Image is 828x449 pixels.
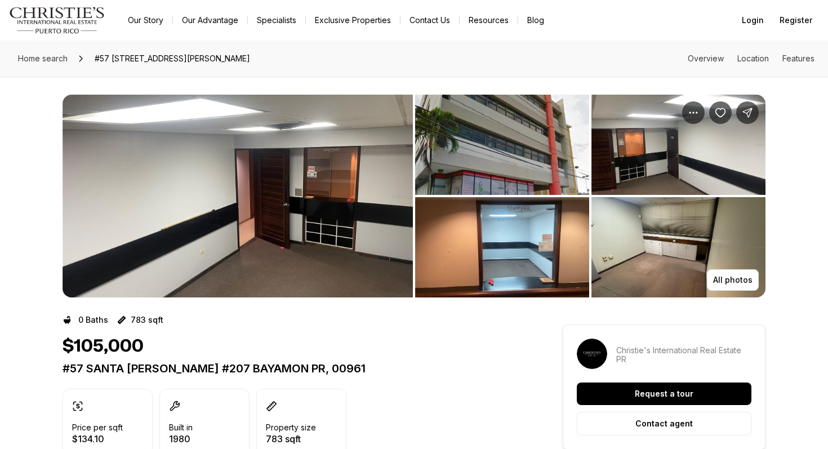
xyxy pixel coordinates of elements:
p: Contact agent [635,419,693,428]
p: #57 SANTA [PERSON_NAME] #207 BAYAMON PR, 00961 [63,362,522,375]
a: Our Advantage [173,12,247,28]
p: Christie's International Real Estate PR [616,346,751,364]
p: $134.10 [72,434,123,443]
button: View image gallery [591,197,765,297]
div: Listing Photos [63,95,765,297]
span: Register [780,16,812,25]
a: Skip to: Location [737,54,769,63]
nav: Page section menu [688,54,814,63]
p: Price per sqft [72,423,123,432]
a: Our Story [119,12,172,28]
p: Request a tour [635,389,693,398]
span: Home search [18,54,68,63]
button: View image gallery [415,95,589,195]
a: Exclusive Properties [306,12,400,28]
li: 1 of 7 [63,95,413,297]
a: Specialists [248,12,305,28]
button: View image gallery [415,197,589,297]
button: Login [735,9,771,32]
p: All photos [713,275,753,284]
p: 783 sqft [131,315,163,324]
a: Skip to: Features [782,54,814,63]
img: logo [9,7,105,34]
span: Login [742,16,764,25]
a: Home search [14,50,72,68]
button: Contact agent [577,412,751,435]
a: Resources [460,12,518,28]
p: 1980 [169,434,193,443]
p: 0 Baths [78,315,108,324]
button: Save Property: #57 SANTA CRUZ #207 [709,101,732,124]
button: Request a tour [577,383,751,405]
li: 2 of 7 [415,95,765,297]
p: 783 sqft [266,434,316,443]
h1: $105,000 [63,336,144,357]
button: View image gallery [63,95,413,297]
button: All photos [707,269,759,291]
button: Contact Us [400,12,459,28]
button: Register [773,9,819,32]
button: View image gallery [591,95,765,195]
button: Property options [682,101,705,124]
a: Blog [518,12,553,28]
p: Built in [169,423,193,432]
p: Property size [266,423,316,432]
button: Share Property: #57 SANTA CRUZ #207 [736,101,759,124]
span: #57 [STREET_ADDRESS][PERSON_NAME] [90,50,255,68]
a: Skip to: Overview [688,54,724,63]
